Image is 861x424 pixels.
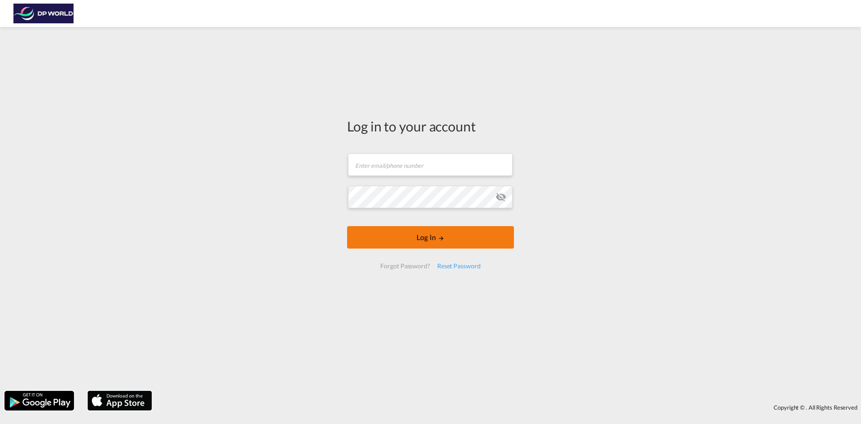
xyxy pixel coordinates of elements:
[348,153,513,176] input: Enter email/phone number
[87,390,153,411] img: apple.png
[434,258,484,274] div: Reset Password
[4,390,75,411] img: google.png
[377,258,433,274] div: Forgot Password?
[347,226,514,249] button: LOGIN
[157,400,861,415] div: Copyright © . All Rights Reserved
[13,4,74,24] img: c08ca190194411f088ed0f3ba295208c.png
[347,117,514,136] div: Log in to your account
[496,192,506,202] md-icon: icon-eye-off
